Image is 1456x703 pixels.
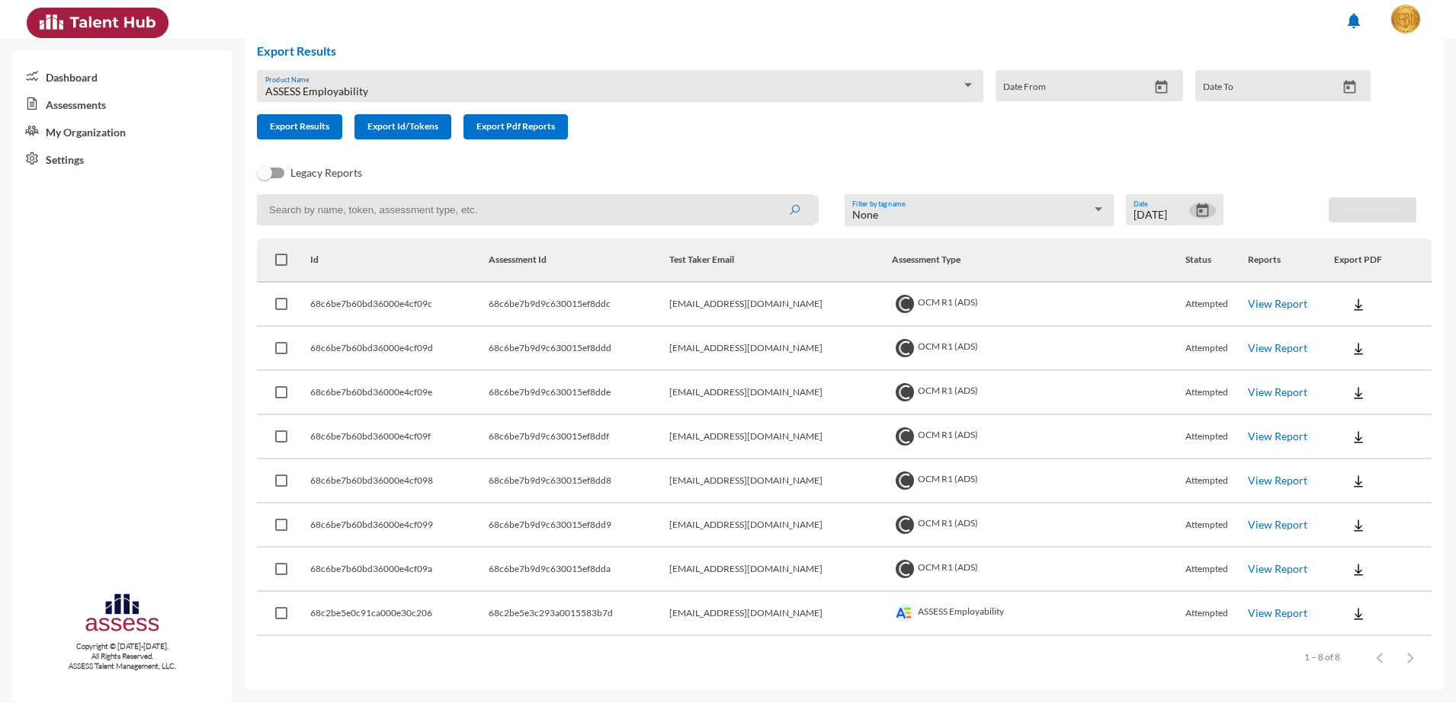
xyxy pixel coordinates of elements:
[892,415,1185,459] td: OCM R1 (ADS)
[489,459,669,503] td: 68c6be7b9d9c630015ef8dd8
[1185,238,1247,283] th: Status
[290,164,362,182] span: Legacy Reports
[1248,238,1334,283] th: Reports
[367,120,438,132] span: Export Id/Tokens
[489,592,669,636] td: 68c2be5e3c293a0015583b7d
[1189,203,1216,219] button: Open calendar
[270,120,329,132] span: Export Results
[1334,238,1432,283] th: Export PDF
[892,238,1185,283] th: Assessment Type
[310,371,489,415] td: 68c6be7b60bd36000e4cf09e
[12,641,233,671] p: Copyright © [DATE]-[DATE]. All Rights Reserved. ASSESS Talent Management, LLC.
[892,503,1185,548] td: OCM R1 (ADS)
[310,415,489,459] td: 68c6be7b60bd36000e4cf09f
[12,62,233,90] a: Dashboard
[489,283,669,327] td: 68c6be7b9d9c630015ef8ddc
[354,114,451,139] button: Export Id/Tokens
[669,371,892,415] td: [EMAIL_ADDRESS][DOMAIN_NAME]
[1248,385,1307,398] a: View Report
[1185,459,1247,503] td: Attempted
[257,636,1432,679] mat-paginator: Select page
[669,283,892,327] td: [EMAIL_ADDRESS][DOMAIN_NAME]
[1248,562,1307,575] a: View Report
[489,238,669,283] th: Assessment Id
[1185,548,1247,592] td: Attempted
[1185,503,1247,548] td: Attempted
[257,194,815,225] input: Search by name, token, assessment type, etc.
[12,117,233,145] a: My Organization
[310,327,489,371] td: 68c6be7b60bd36000e4cf09d
[1148,79,1175,95] button: Open calendar
[489,415,669,459] td: 68c6be7b9d9c630015ef8ddf
[1395,642,1426,673] button: Next page
[669,592,892,636] td: [EMAIL_ADDRESS][DOMAIN_NAME]
[1342,203,1403,215] span: Download PDF
[1185,283,1247,327] td: Attempted
[1185,415,1247,459] td: Attempted
[892,327,1185,371] td: OCM R1 (ADS)
[310,592,489,636] td: 68c2be5e0c91ca000e30c206
[12,90,233,117] a: Assessments
[310,459,489,503] td: 68c6be7b60bd36000e4cf098
[892,371,1185,415] td: OCM R1 (ADS)
[852,208,878,221] span: None
[1248,474,1307,487] a: View Report
[1248,341,1307,354] a: View Report
[1185,592,1247,636] td: Attempted
[892,592,1185,636] td: ASSESS Employability
[669,415,892,459] td: [EMAIL_ADDRESS][DOMAIN_NAME]
[1248,430,1307,443] a: View Report
[1248,518,1307,531] a: View Report
[489,327,669,371] td: 68c6be7b9d9c630015ef8ddd
[1248,606,1307,619] a: View Report
[257,43,1383,58] h2: Export Results
[1329,197,1416,222] button: Download PDF
[463,114,568,139] button: Export Pdf Reports
[12,145,233,172] a: Settings
[489,503,669,548] td: 68c6be7b9d9c630015ef8dd9
[1365,642,1395,673] button: Previous page
[1336,79,1363,95] button: Open calendar
[669,459,892,503] td: [EMAIL_ADDRESS][DOMAIN_NAME]
[257,114,342,139] button: Export Results
[265,85,368,97] span: ASSESS Employability
[1304,651,1340,663] div: 1 – 8 of 8
[1185,327,1247,371] td: Attempted
[892,548,1185,592] td: OCM R1 (ADS)
[489,548,669,592] td: 68c6be7b9d9c630015ef8dda
[669,238,892,283] th: Test Taker Email
[669,548,892,592] td: [EMAIL_ADDRESS][DOMAIN_NAME]
[310,503,489,548] td: 68c6be7b60bd36000e4cf099
[669,327,892,371] td: [EMAIL_ADDRESS][DOMAIN_NAME]
[892,283,1185,327] td: OCM R1 (ADS)
[1248,297,1307,310] a: View Report
[489,371,669,415] td: 68c6be7b9d9c630015ef8dde
[310,548,489,592] td: 68c6be7b60bd36000e4cf09a
[310,283,489,327] td: 68c6be7b60bd36000e4cf09c
[669,503,892,548] td: [EMAIL_ADDRESS][DOMAIN_NAME]
[892,459,1185,503] td: OCM R1 (ADS)
[476,120,555,132] span: Export Pdf Reports
[84,591,161,639] img: assesscompany-logo.png
[1345,11,1363,30] mat-icon: notifications
[310,238,489,283] th: Id
[1185,371,1247,415] td: Attempted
